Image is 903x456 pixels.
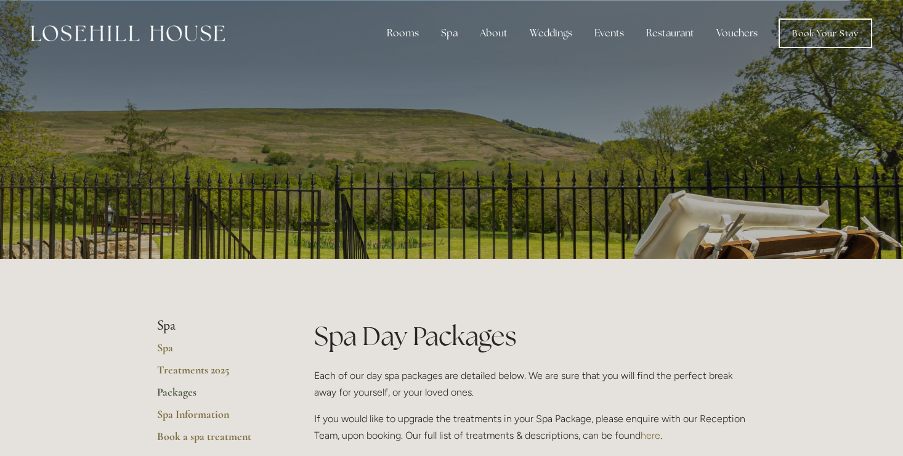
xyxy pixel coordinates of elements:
[779,18,872,48] a: Book Your Stay
[314,318,746,354] h1: Spa Day Packages
[470,21,517,46] div: About
[431,21,468,46] div: Spa
[31,25,225,41] img: Losehill House
[636,21,704,46] div: Restaurant
[157,407,275,430] a: Spa Information
[377,21,429,46] div: Rooms
[641,430,660,441] a: here
[314,367,746,401] p: Each of our day spa packages are detailed below. We are sure that you will find the perfect break...
[520,21,582,46] div: Weddings
[707,21,767,46] a: Vouchers
[157,430,275,452] a: Book a spa treatment
[314,410,746,444] p: If you would like to upgrade the treatments in your Spa Package, please enquire with our Receptio...
[157,318,275,334] li: Spa
[157,385,275,407] a: Packages
[585,21,634,46] div: Events
[157,341,275,363] a: Spa
[157,363,275,385] a: Treatments 2025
